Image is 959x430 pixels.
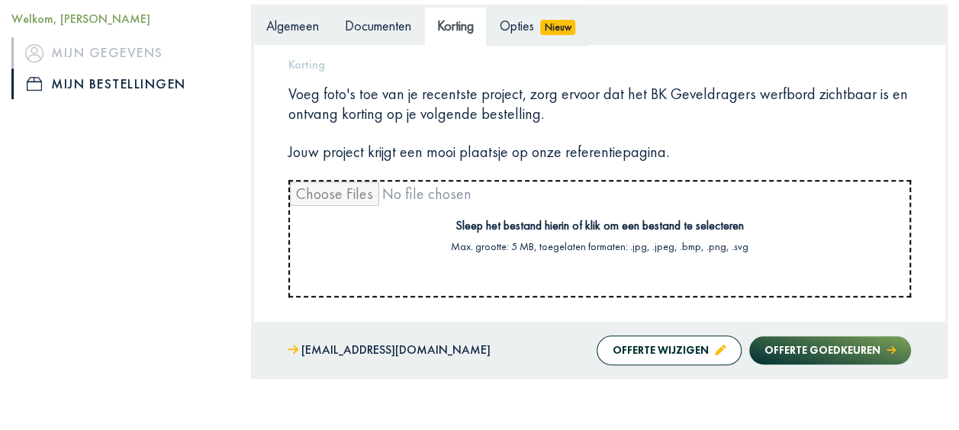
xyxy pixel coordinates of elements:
[11,11,228,26] h5: Welkom, [PERSON_NAME]
[288,57,911,72] h5: Korting
[253,7,945,44] ul: Tabs
[11,37,228,68] a: iconMijn gegevens
[288,142,911,162] p: Jouw project krijgt een mooi plaatsje op onze referentiepagina.
[25,43,43,62] img: icon
[27,77,42,91] img: icon
[266,17,319,34] span: Algemeen
[11,69,228,99] a: iconMijn bestellingen
[597,335,742,365] button: Offerte wijzigen
[288,84,911,124] p: Voeg foto's toe van je recentste project, zorg ervoor dat het BK Geveldragers werfbord zichtbaar ...
[288,339,491,361] a: [EMAIL_ADDRESS][DOMAIN_NAME]
[437,17,474,34] span: Korting
[540,20,575,35] span: Nieuw
[500,17,534,34] span: Opties
[345,17,411,34] span: Documenten
[749,336,911,364] button: Offerte goedkeuren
